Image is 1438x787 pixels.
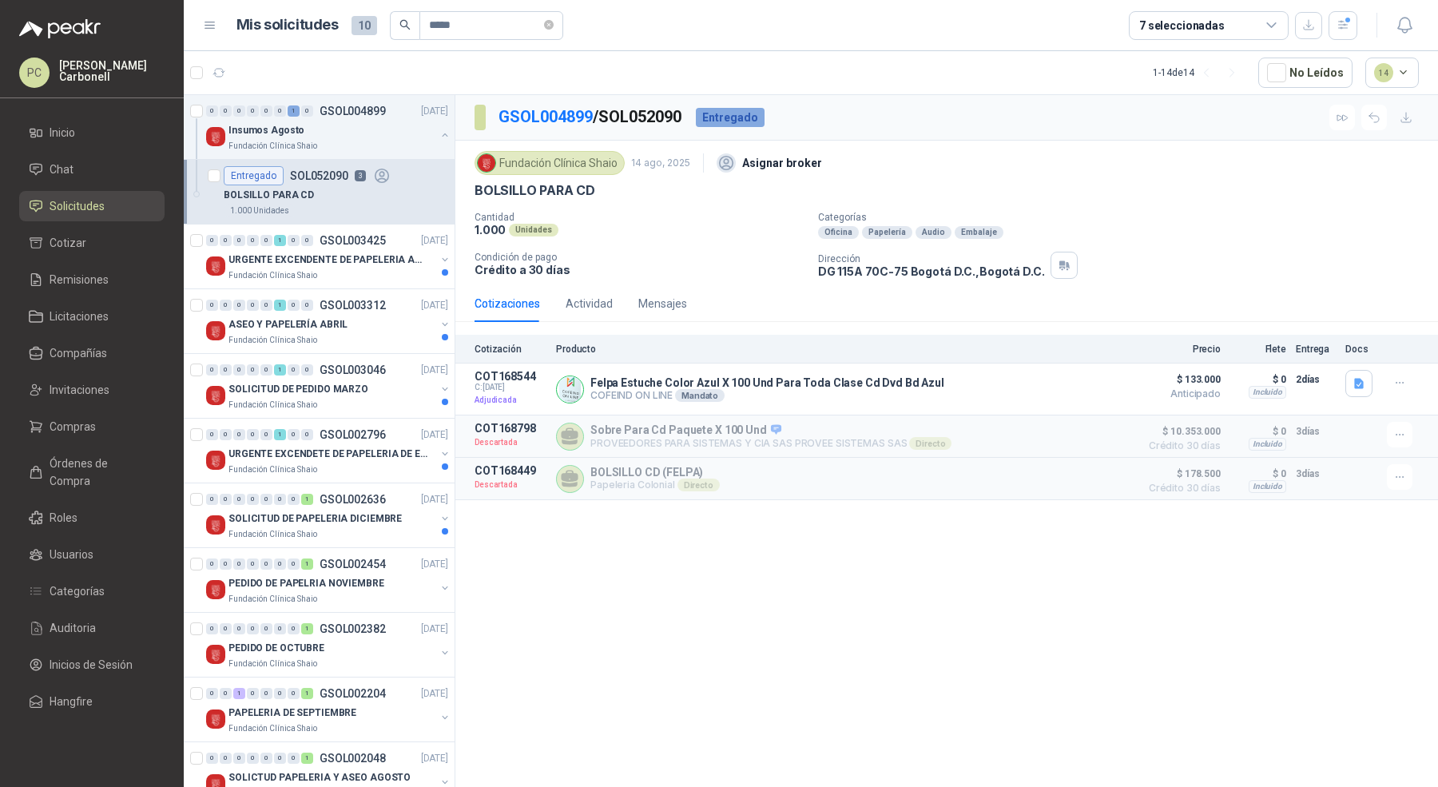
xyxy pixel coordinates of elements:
img: Logo peakr [19,19,101,38]
a: Remisiones [19,264,165,295]
p: Producto [556,344,1131,355]
div: 0 [288,235,300,246]
p: GSOL002204 [320,688,386,699]
span: C: [DATE] [475,383,546,392]
p: DG 115A 70C-75 Bogotá D.C. , Bogotá D.C. [818,264,1045,278]
p: $ 0 [1230,370,1286,389]
div: 0 [301,364,313,376]
div: 1 [274,429,286,440]
div: 0 [288,558,300,570]
div: Oficina [818,226,859,239]
div: 0 [260,105,272,117]
div: Embalaje [955,226,1003,239]
div: 0 [288,688,300,699]
div: 0 [288,753,300,764]
div: 0 [206,300,218,311]
a: Órdenes de Compra [19,448,165,496]
p: GSOL003312 [320,300,386,311]
p: Insumos Agosto [228,123,304,138]
div: 0 [206,558,218,570]
p: BOLSILLO PARA CD [224,188,314,203]
div: 0 [274,688,286,699]
img: Company Logo [206,709,225,729]
div: Incluido [1249,386,1286,399]
div: 0 [288,300,300,311]
div: 1 [288,105,300,117]
p: GSOL003046 [320,364,386,376]
p: SOLICTUD PAPELERIA Y ASEO AGOSTO [228,770,411,785]
div: 0 [220,300,232,311]
p: Fundación Clínica Shaio [228,334,317,347]
div: 1 [301,688,313,699]
a: Auditoria [19,613,165,643]
button: No Leídos [1258,58,1353,88]
a: Inicios de Sesión [19,650,165,680]
img: Company Logo [206,386,225,405]
p: SOLICITUD DE PEDIDO MARZO [228,382,368,397]
p: Fundación Clínica Shaio [228,269,317,282]
div: 0 [260,429,272,440]
span: Chat [50,161,73,178]
div: 0 [220,235,232,246]
div: 1 [274,235,286,246]
p: URGENTE EXCENDETE DE PAPELERIA DE ENERO [228,447,427,462]
p: Condición de pago [475,252,805,263]
a: Chat [19,154,165,185]
div: 1 [301,494,313,505]
div: 0 [220,753,232,764]
div: Mandato [675,389,725,402]
div: 0 [260,558,272,570]
div: 0 [247,494,259,505]
p: GSOL002796 [320,429,386,440]
div: 0 [301,105,313,117]
span: 10 [352,16,377,35]
a: EntregadoSOL0520903BOLSILLO PARA CD1.000 Unidades [184,160,455,225]
p: PEDIDO DE OCTUBRE [228,641,324,656]
p: [PERSON_NAME] Carbonell [59,60,165,82]
span: Órdenes de Compra [50,455,149,490]
div: 0 [233,105,245,117]
p: GSOL004899 [320,105,386,117]
div: 0 [206,623,218,634]
p: GSOL002636 [320,494,386,505]
a: 0 0 0 0 0 1 0 0 GSOL003046[DATE] Company LogoSOLICITUD DE PEDIDO MARZOFundación Clínica Shaio [206,360,451,411]
button: 14 [1365,58,1420,88]
span: Hangfire [50,693,93,710]
span: Categorías [50,582,105,600]
a: Categorías [19,576,165,606]
p: COT168544 [475,370,546,383]
p: COT168798 [475,422,546,435]
p: Categorías [818,212,1432,223]
p: GSOL002382 [320,623,386,634]
div: 1 [301,753,313,764]
div: Entregado [224,166,284,185]
div: Incluido [1249,438,1286,451]
div: 0 [247,105,259,117]
p: Sobre Para Cd Paquete X 100 Und [590,423,951,438]
a: Usuarios [19,539,165,570]
a: GSOL004899 [499,107,593,126]
div: 0 [274,494,286,505]
span: Inicios de Sesión [50,656,133,674]
div: 0 [301,300,313,311]
span: Cotizar [50,234,86,252]
span: close-circle [544,20,554,30]
a: Hangfire [19,686,165,717]
img: Company Logo [206,127,225,146]
p: BOLSILLO PARA CD [475,182,595,199]
img: Company Logo [206,580,225,599]
div: 0 [233,494,245,505]
p: PEDIDO DE PAPELRIA NOVIEMBRE [228,576,384,591]
div: Entregado [696,108,765,127]
div: 0 [206,364,218,376]
div: Fundación Clínica Shaio [475,151,625,175]
div: 0 [206,429,218,440]
p: Fundación Clínica Shaio [228,528,317,541]
a: Inicio [19,117,165,148]
a: Solicitudes [19,191,165,221]
div: 0 [206,753,218,764]
p: [DATE] [421,104,448,119]
div: 1 [301,623,313,634]
p: [DATE] [421,751,448,766]
p: Crédito a 30 días [475,263,805,276]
